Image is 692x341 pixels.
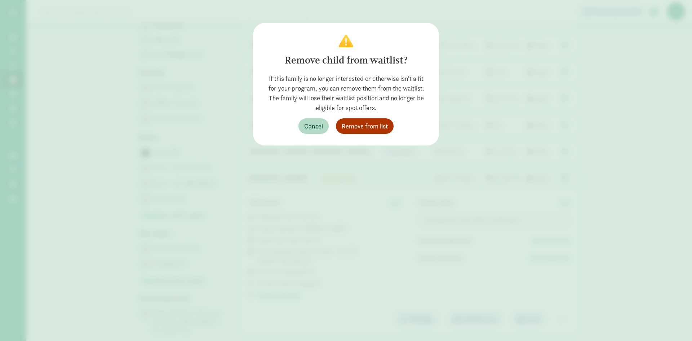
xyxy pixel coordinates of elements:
[298,118,329,134] button: Cancel
[304,121,323,131] span: Cancel
[342,121,388,131] span: Remove from list
[656,306,692,341] iframe: Chat Widget
[336,118,394,134] button: Remove from list
[265,74,427,113] div: If this family is no longer interested or otherwise isn't a fit for your program, you can remove ...
[339,35,353,47] img: Confirm
[265,53,427,68] div: Remove child from waitlist?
